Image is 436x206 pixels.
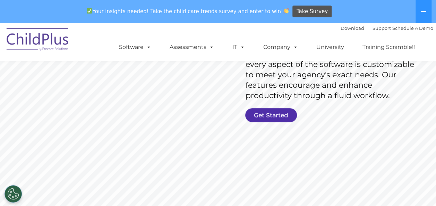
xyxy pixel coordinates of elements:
[256,40,305,54] a: Company
[112,40,158,54] a: Software
[5,185,22,203] button: Cookies Settings
[292,6,332,18] a: Take Survey
[3,23,72,58] img: ChildPlus by Procare Solutions
[246,28,418,101] rs-layer: ChildPlus is an all-in-one software solution for Head Start, EHS, Migrant, State Pre-K, or other ...
[245,108,297,122] a: Get Started
[163,40,221,54] a: Assessments
[297,6,328,18] span: Take Survey
[225,40,252,54] a: IT
[392,25,433,31] a: Schedule A Demo
[373,25,391,31] a: Support
[283,8,289,14] img: 👏
[84,5,292,18] span: Your insights needed! Take the child care trends survey and enter to win!
[341,25,433,31] font: |
[309,40,351,54] a: University
[401,173,436,206] iframe: Chat Widget
[356,40,422,54] a: Training Scramble!!
[341,25,364,31] a: Download
[87,8,92,14] img: ✅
